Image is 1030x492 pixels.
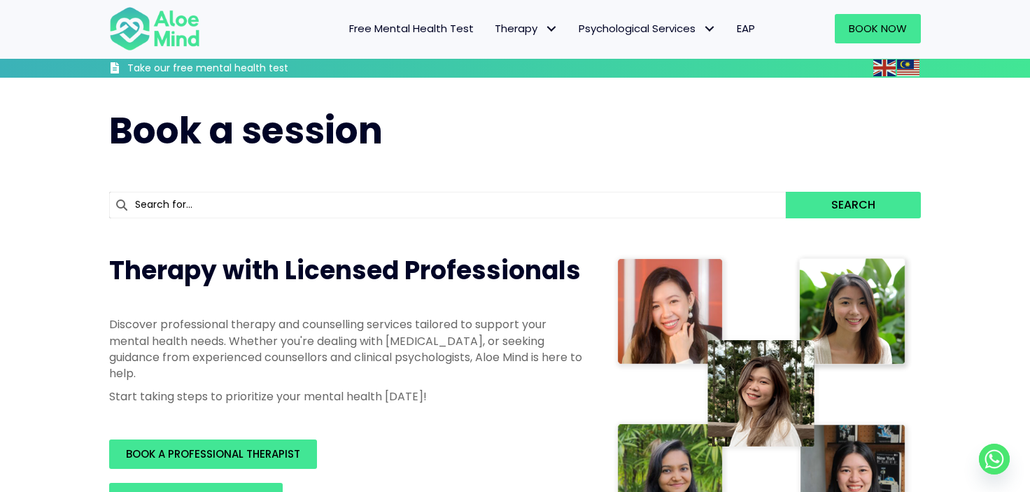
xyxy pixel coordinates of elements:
span: BOOK A PROFESSIONAL THERAPIST [126,447,300,461]
img: ms [897,59,919,76]
a: Take our free mental health test [109,62,363,78]
a: Psychological ServicesPsychological Services: submenu [568,14,726,43]
span: EAP [737,21,755,36]
img: en [873,59,896,76]
span: Therapy [495,21,558,36]
a: EAP [726,14,766,43]
a: Malay [897,59,921,76]
span: Psychological Services: submenu [699,19,719,39]
a: Whatsapp [979,444,1010,475]
a: TherapyTherapy: submenu [484,14,568,43]
p: Discover professional therapy and counselling services tailored to support your mental health nee... [109,316,585,381]
p: Start taking steps to prioritize your mental health [DATE]! [109,388,585,405]
img: Aloe mind Logo [109,6,200,52]
a: BOOK A PROFESSIONAL THERAPIST [109,440,317,469]
button: Search [786,192,921,218]
span: Book Now [849,21,907,36]
a: English [873,59,897,76]
h3: Take our free mental health test [127,62,363,76]
a: Book Now [835,14,921,43]
span: Psychological Services [579,21,716,36]
span: Free Mental Health Test [349,21,474,36]
span: Therapy: submenu [541,19,561,39]
span: Book a session [109,105,383,156]
input: Search for... [109,192,786,218]
nav: Menu [218,14,766,43]
span: Therapy with Licensed Professionals [109,253,581,288]
a: Free Mental Health Test [339,14,484,43]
